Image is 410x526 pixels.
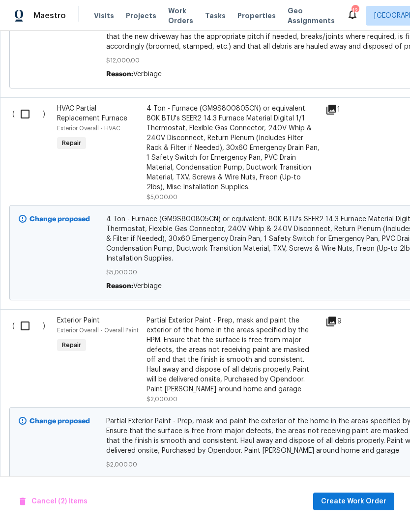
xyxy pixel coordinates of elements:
span: Verbiage [133,283,162,290]
span: Tasks [205,12,226,19]
span: Reason: [106,283,133,290]
span: Exterior Paint [57,317,100,324]
span: Repair [58,340,85,350]
span: Properties [237,11,276,21]
b: Change proposed [29,216,90,223]
span: Create Work Order [321,496,386,508]
span: Verbiage [133,71,162,78]
span: Geo Assignments [288,6,335,26]
div: 9 [325,316,364,327]
span: HVAC Partial Replacement Furnace [57,105,127,122]
span: $5,000.00 [146,194,177,200]
span: Maestro [33,11,66,21]
span: $2,000.00 [146,396,177,402]
div: 4 Ton - Furnace (GM9S800805CN) or equivalent. 80K BTU's SEER2 14.3 Furnace Material Digital 1/1 T... [146,104,320,192]
span: Reason: [106,71,133,78]
span: Work Orders [168,6,193,26]
button: Cancel (2) Items [16,493,91,511]
div: Partial Exterior Paint - Prep, mask and paint the exterior of the home in the areas specified by ... [146,316,320,394]
div: 12 [351,6,358,16]
span: Exterior Overall - Overall Paint [57,327,139,333]
b: Change proposed [29,418,90,425]
span: Exterior Overall - HVAC [57,125,120,131]
div: ( ) [9,101,54,205]
div: ( ) [9,313,54,407]
span: Cancel (2) Items [20,496,88,508]
span: Visits [94,11,114,21]
button: Create Work Order [313,493,394,511]
div: 1 [325,104,364,116]
span: Repair [58,138,85,148]
span: Projects [126,11,156,21]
